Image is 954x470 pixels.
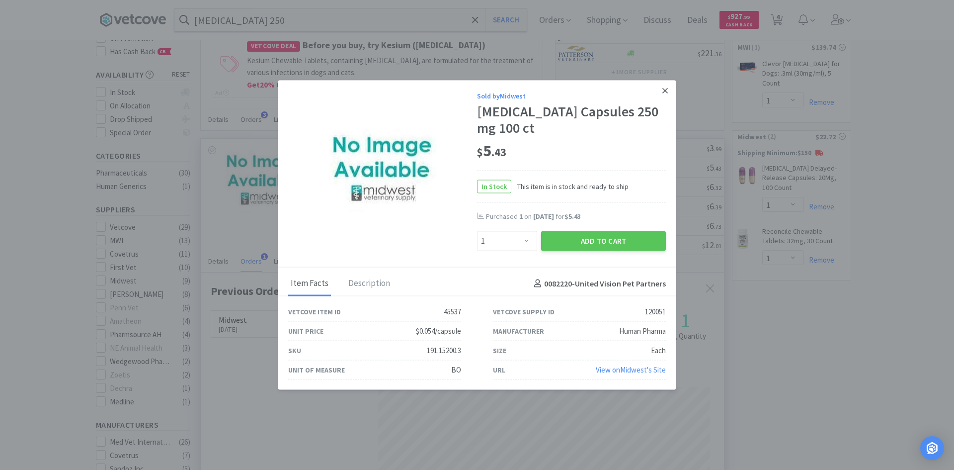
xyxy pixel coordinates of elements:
h4: 0082220 - United Vision Pet Partners [530,278,666,290]
div: SKU [288,345,301,356]
div: Unit Price [288,326,323,337]
div: Unit of Measure [288,365,345,376]
div: 120051 [645,306,666,318]
div: Manufacturer [493,326,544,337]
span: This item is in stock and ready to ship [511,181,629,191]
span: 5 [477,141,506,161]
div: 191.15200.3 [427,345,461,357]
div: BO [451,364,461,376]
div: Human Pharma [619,325,666,337]
div: Vetcove Item ID [288,306,341,317]
a: View onMidwest's Site [596,365,666,375]
span: In Stock [477,180,511,192]
div: Purchased on for [486,211,666,221]
div: Description [346,272,393,296]
button: Add to Cart [541,231,666,251]
div: 45537 [444,306,461,318]
div: URL [493,365,505,376]
span: . 43 [491,145,506,159]
div: $0.054/capsule [416,325,461,337]
span: $ [477,145,483,159]
div: Open Intercom Messenger [920,436,944,460]
div: Sold by Midwest [477,90,666,101]
span: $5.43 [564,211,581,220]
div: Size [493,345,506,356]
img: 1b54097b9ee24211b800f5752b0bccff_120051.jpeg [329,129,437,212]
span: [DATE] [533,211,554,220]
span: 1 [519,211,523,220]
div: Each [651,345,666,357]
div: Item Facts [288,272,331,296]
div: [MEDICAL_DATA] Capsules 250 mg 100 ct [477,103,666,136]
div: Vetcove Supply ID [493,306,555,317]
